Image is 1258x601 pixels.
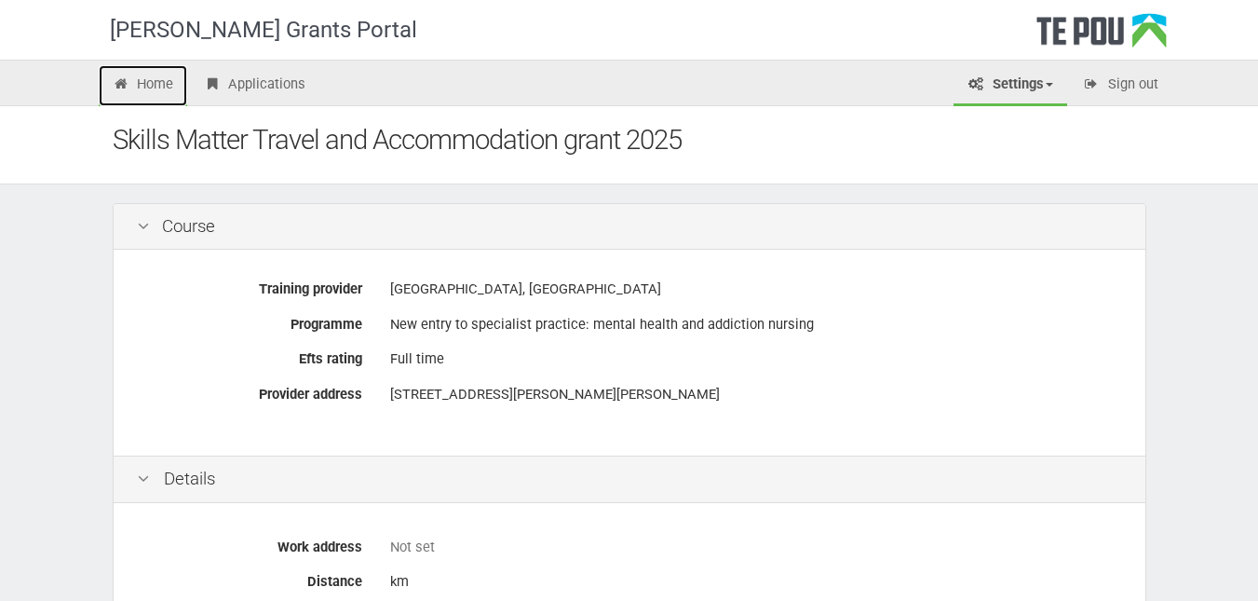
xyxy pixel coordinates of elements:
label: Efts rating [123,343,376,369]
label: Training provider [123,273,376,299]
label: Work address [123,531,376,557]
div: Skills Matter Travel and Accommodation grant 2025 [113,120,1174,160]
label: Distance [123,566,376,592]
div: Not set [390,538,1122,557]
label: Programme [123,308,376,335]
div: Te Pou Logo [1036,13,1167,60]
address: [STREET_ADDRESS][PERSON_NAME][PERSON_NAME] [390,385,1122,404]
a: Applications [189,65,319,106]
label: Provider address [123,378,376,404]
div: New entry to specialist practice: mental health and addiction nursing [390,308,1122,341]
div: Full time [390,343,1122,376]
div: [GEOGRAPHIC_DATA], [GEOGRAPHIC_DATA] [390,273,1122,306]
div: Details [114,456,1145,503]
div: Course [114,204,1145,251]
a: Sign out [1069,65,1172,106]
a: Home [99,65,188,106]
div: km [390,566,1122,598]
a: Settings [954,65,1067,106]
